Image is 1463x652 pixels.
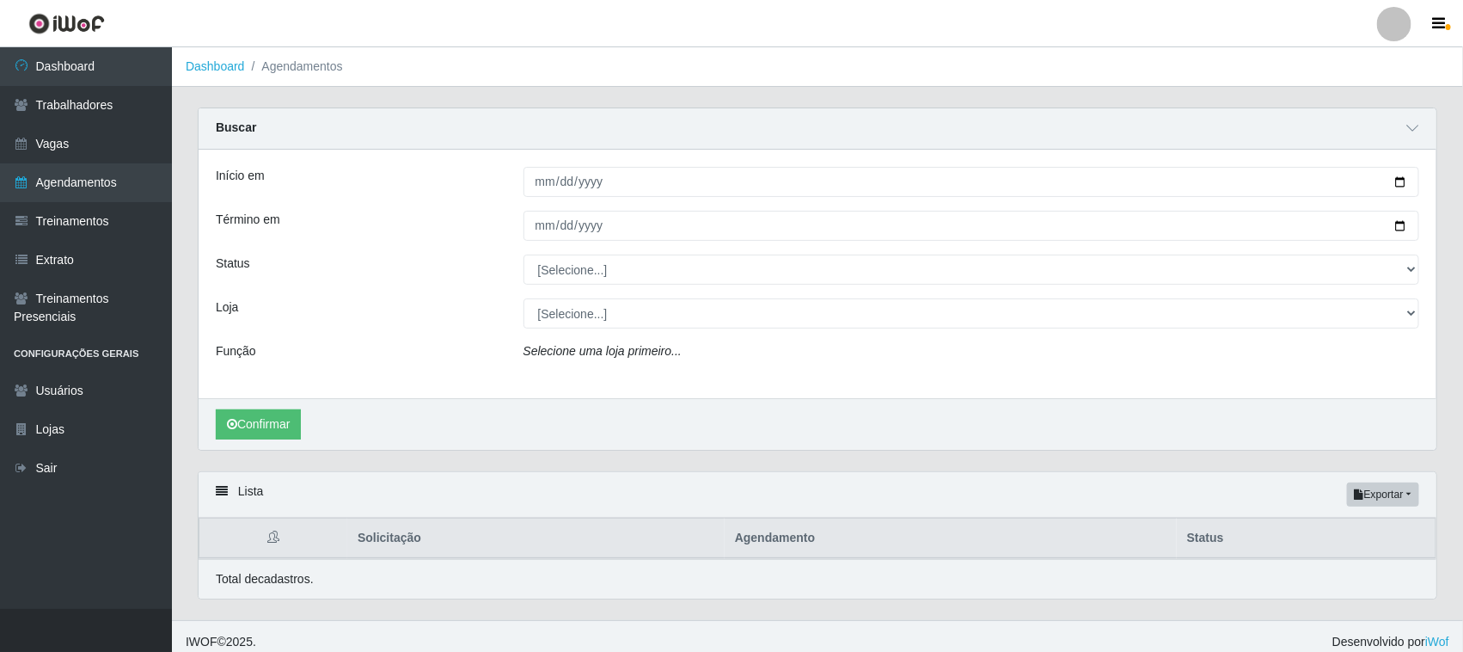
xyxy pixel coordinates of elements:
[245,58,343,76] li: Agendamentos
[186,633,256,651] span: © 2025 .
[523,344,682,358] i: Selecione uma loja primeiro...
[216,409,301,440] button: Confirmar
[216,120,256,134] strong: Buscar
[216,255,250,273] label: Status
[172,47,1463,87] nav: breadcrumb
[216,342,256,360] label: Função
[186,635,217,649] span: IWOF
[28,13,105,34] img: CoreUI Logo
[725,519,1177,559] th: Agendamento
[523,211,1420,241] input: 00/00/0000
[1332,633,1449,651] span: Desenvolvido por
[523,167,1420,197] input: 00/00/0000
[186,59,245,73] a: Dashboard
[216,570,314,588] p: Total de cadastros.
[216,167,265,185] label: Início em
[216,211,280,229] label: Término em
[216,298,238,317] label: Loja
[199,472,1436,518] div: Lista
[347,519,725,559] th: Solicitação
[1177,519,1436,559] th: Status
[1425,635,1449,649] a: iWof
[1347,483,1419,507] button: Exportar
